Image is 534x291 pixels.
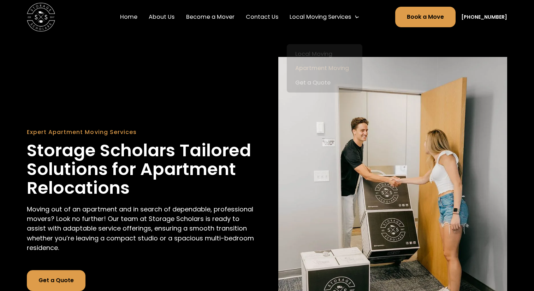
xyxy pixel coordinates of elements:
[287,10,362,24] div: Local Moving Services
[395,7,456,27] a: Book a Move
[290,62,360,76] a: Apartment Moving
[461,13,507,21] a: [PHONE_NUMBER]
[290,76,360,90] a: Get a Quote
[27,141,256,197] h1: Storage Scholars Tailored Solutions for Apartment Relocations
[27,270,85,291] a: Get a Quote
[243,7,281,27] a: Contact Us
[290,13,351,21] div: Local Moving Services
[117,7,140,27] a: Home
[290,47,360,61] a: Local Moving
[183,7,237,27] a: Become a Mover
[27,204,256,252] p: Moving out of an apartment and in search of dependable, professional movers? Look no further! Our...
[146,7,177,27] a: About Us
[287,44,362,93] nav: Local Moving Services
[27,128,256,136] div: Expert Apartment Moving Services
